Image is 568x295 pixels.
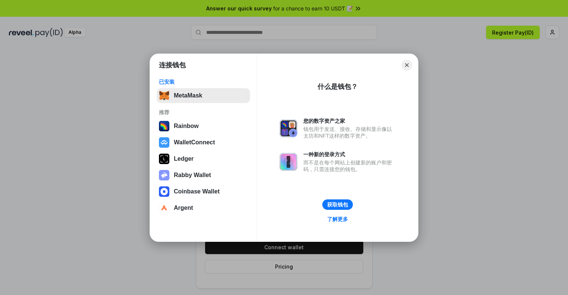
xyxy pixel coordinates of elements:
div: Argent [174,205,193,211]
div: Rainbow [174,123,199,129]
button: 获取钱包 [322,199,353,210]
div: 钱包用于发送、接收、存储和显示像以太坊和NFT这样的数字资产。 [303,126,396,139]
button: Coinbase Wallet [157,184,250,199]
img: svg+xml,%3Csvg%20xmlns%3D%22http%3A%2F%2Fwww.w3.org%2F2000%2Fsvg%22%20fill%3D%22none%22%20viewBox... [280,119,297,137]
div: Ledger [174,155,194,162]
img: svg+xml,%3Csvg%20fill%3D%22none%22%20height%3D%2233%22%20viewBox%3D%220%200%2035%2033%22%20width%... [159,90,169,101]
div: 已安装 [159,78,248,85]
img: svg+xml,%3Csvg%20width%3D%2228%22%20height%3D%2228%22%20viewBox%3D%220%200%2028%2028%22%20fill%3D... [159,137,169,148]
button: Argent [157,201,250,215]
div: 了解更多 [327,216,348,222]
div: Rabby Wallet [174,172,211,179]
img: svg+xml,%3Csvg%20width%3D%2228%22%20height%3D%2228%22%20viewBox%3D%220%200%2028%2028%22%20fill%3D... [159,203,169,213]
h1: 连接钱包 [159,61,186,70]
div: 您的数字资产之家 [303,118,396,124]
img: svg+xml,%3Csvg%20width%3D%2228%22%20height%3D%2228%22%20viewBox%3D%220%200%2028%2028%22%20fill%3D... [159,186,169,197]
img: svg+xml,%3Csvg%20xmlns%3D%22http%3A%2F%2Fwww.w3.org%2F2000%2Fsvg%22%20fill%3D%22none%22%20viewBox... [280,153,297,171]
button: Close [402,60,412,70]
div: Coinbase Wallet [174,188,220,195]
img: svg+xml,%3Csvg%20width%3D%22120%22%20height%3D%22120%22%20viewBox%3D%220%200%20120%20120%22%20fil... [159,121,169,131]
button: Ledger [157,151,250,166]
a: 了解更多 [323,214,352,224]
button: Rainbow [157,119,250,134]
button: WalletConnect [157,135,250,150]
div: WalletConnect [174,139,215,146]
img: svg+xml,%3Csvg%20xmlns%3D%22http%3A%2F%2Fwww.w3.org%2F2000%2Fsvg%22%20width%3D%2228%22%20height%3... [159,154,169,164]
div: 什么是钱包？ [317,82,358,91]
div: MetaMask [174,92,202,99]
div: 一种新的登录方式 [303,151,396,158]
img: svg+xml,%3Csvg%20xmlns%3D%22http%3A%2F%2Fwww.w3.org%2F2000%2Fsvg%22%20fill%3D%22none%22%20viewBox... [159,170,169,180]
div: 而不是在每个网站上创建新的账户和密码，只需连接您的钱包。 [303,159,396,173]
div: 获取钱包 [327,201,348,208]
button: Rabby Wallet [157,168,250,183]
button: MetaMask [157,88,250,103]
div: 推荐 [159,109,248,116]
